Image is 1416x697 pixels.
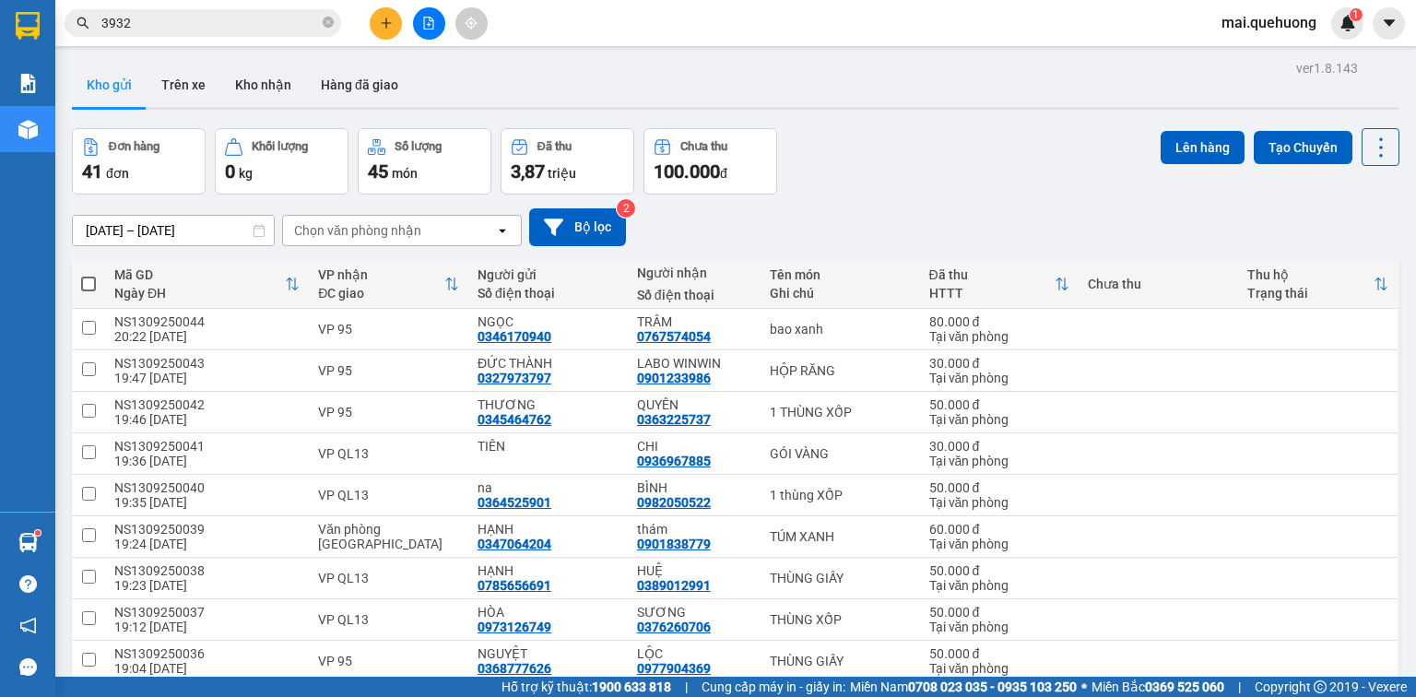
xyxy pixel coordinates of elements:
[380,17,393,30] span: plus
[19,658,37,676] span: message
[114,605,300,620] div: NS1309250037
[465,17,478,30] span: aim
[478,371,551,385] div: 0327973797
[19,575,37,593] span: question-circle
[637,661,711,676] div: 0977904369
[637,314,751,329] div: TRÂM
[929,480,1070,495] div: 50.000 đ
[478,620,551,634] div: 0973126749
[929,661,1070,676] div: Tại văn phòng
[929,356,1070,371] div: 30.000 đ
[114,267,285,282] div: Mã GD
[908,679,1077,694] strong: 0708 023 035 - 0935 103 250
[1247,267,1374,282] div: Thu hộ
[929,578,1070,593] div: Tại văn phòng
[478,480,619,495] div: na
[323,15,334,32] span: close-circle
[294,221,421,240] div: Chọn văn phòng nhận
[637,537,711,551] div: 0901838779
[114,356,300,371] div: NS1309250043
[114,537,300,551] div: 19:24 [DATE]
[770,488,911,502] div: 1 thùng XỐP
[478,314,619,329] div: NGỌC
[392,166,418,181] span: món
[537,140,572,153] div: Đã thu
[637,563,751,578] div: HUỆ
[1254,131,1352,164] button: Tạo Chuyến
[114,480,300,495] div: NS1309250040
[318,363,459,378] div: VP 95
[637,412,711,427] div: 0363225737
[82,160,102,183] span: 41
[637,397,751,412] div: QUYÊN
[370,7,402,40] button: plus
[929,454,1070,468] div: Tại văn phòng
[101,13,319,33] input: Tìm tên, số ĐT hoặc mã đơn
[929,329,1070,344] div: Tại văn phòng
[114,397,300,412] div: NS1309250042
[511,160,545,183] span: 3,87
[114,371,300,385] div: 19:47 [DATE]
[318,446,459,461] div: VP QL13
[318,286,444,301] div: ĐC giao
[850,677,1077,697] span: Miền Nam
[114,314,300,329] div: NS1309250044
[478,267,619,282] div: Người gửi
[318,522,459,551] div: Văn phòng [GEOGRAPHIC_DATA]
[637,522,751,537] div: thám
[1350,8,1363,21] sup: 1
[1352,8,1359,21] span: 1
[18,74,38,93] img: solution-icon
[478,522,619,537] div: HẠNH
[1247,286,1374,301] div: Trạng thái
[114,620,300,634] div: 19:12 [DATE]
[637,371,711,385] div: 0901233986
[413,7,445,40] button: file-add
[685,677,688,697] span: |
[318,654,459,668] div: VP 95
[478,412,551,427] div: 0345464762
[920,260,1080,309] th: Toggle SortBy
[109,140,159,153] div: Đơn hàng
[318,322,459,337] div: VP 95
[637,329,711,344] div: 0767574054
[114,661,300,676] div: 19:04 [DATE]
[929,522,1070,537] div: 60.000 đ
[680,140,727,153] div: Chưa thu
[1207,11,1331,34] span: mai.quehuong
[1381,15,1398,31] span: caret-down
[770,286,911,301] div: Ghi chú
[35,530,41,536] sup: 1
[637,439,751,454] div: CHI
[770,612,911,627] div: THÙNG XỐP
[654,160,720,183] span: 100.000
[77,17,89,30] span: search
[770,571,911,585] div: THÙNG GIẤY
[318,488,459,502] div: VP QL13
[929,646,1070,661] div: 50.000 đ
[318,571,459,585] div: VP QL13
[478,605,619,620] div: HÒA
[478,578,551,593] div: 0785656691
[637,288,751,302] div: Số điện thoại
[318,267,444,282] div: VP nhận
[318,405,459,419] div: VP 95
[770,654,911,668] div: THÙNG GIẤY
[478,646,619,661] div: NGUYỆT
[105,260,309,309] th: Toggle SortBy
[318,612,459,627] div: VP QL13
[720,166,727,181] span: đ
[478,286,619,301] div: Số điện thoại
[1145,679,1224,694] strong: 0369 525 060
[114,578,300,593] div: 19:23 [DATE]
[72,63,147,107] button: Kho gửi
[114,412,300,427] div: 19:46 [DATE]
[1088,277,1229,291] div: Chưa thu
[929,563,1070,578] div: 50.000 đ
[1238,677,1241,697] span: |
[592,679,671,694] strong: 1900 633 818
[114,563,300,578] div: NS1309250038
[106,166,129,181] span: đơn
[1091,677,1224,697] span: Miền Bắc
[637,578,711,593] div: 0389012991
